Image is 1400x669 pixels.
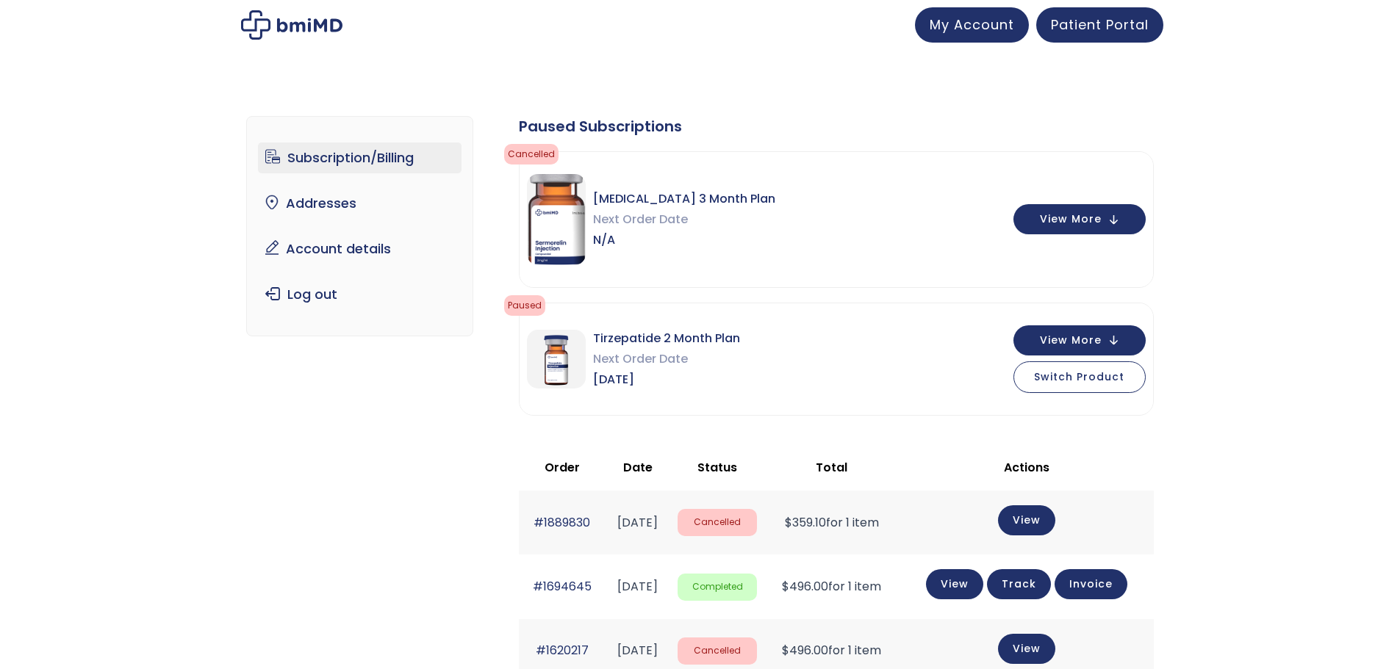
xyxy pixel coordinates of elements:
span: Date [623,459,653,476]
span: View More [1040,336,1102,345]
td: for 1 item [764,554,899,618]
a: Log out [258,279,462,310]
span: 359.10 [785,514,826,531]
span: Total [816,459,847,476]
a: Account details [258,234,462,264]
a: #1694645 [533,578,592,595]
time: [DATE] [617,578,658,595]
span: 496.00 [782,578,828,595]
button: View More [1013,325,1146,355]
span: Cancelled [678,509,758,536]
a: #1620217 [536,642,589,659]
span: Paused [504,295,545,316]
span: Actions [1004,459,1049,476]
span: $ [782,642,789,659]
a: View [998,505,1055,535]
img: My account [241,10,342,40]
td: for 1 item [764,491,899,554]
span: 496.00 [782,642,828,659]
span: Patient Portal [1051,15,1149,34]
span: Completed [678,574,758,601]
a: #1889830 [534,514,590,531]
a: Addresses [258,188,462,219]
time: [DATE] [617,642,658,659]
span: $ [785,514,792,531]
nav: Account pages [246,116,473,336]
span: Order [545,459,580,476]
a: Track [987,569,1051,599]
a: My Account [915,7,1029,43]
span: My Account [930,15,1014,34]
span: [MEDICAL_DATA] 3 Month Plan [593,189,775,209]
a: View [926,569,983,599]
button: View More [1013,204,1146,234]
a: Invoice [1055,569,1127,599]
div: Paused Subscriptions [519,116,1154,137]
span: $ [782,578,789,595]
a: View [998,634,1055,664]
span: View More [1040,214,1102,224]
span: Next Order Date [593,209,775,230]
span: Switch Product [1034,369,1124,384]
a: Patient Portal [1036,7,1163,43]
span: cancelled [504,144,559,164]
span: Status [697,459,737,476]
button: Switch Product [1013,361,1146,393]
time: [DATE] [617,514,658,531]
a: Subscription/Billing [258,142,462,173]
span: Cancelled [678,637,758,665]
